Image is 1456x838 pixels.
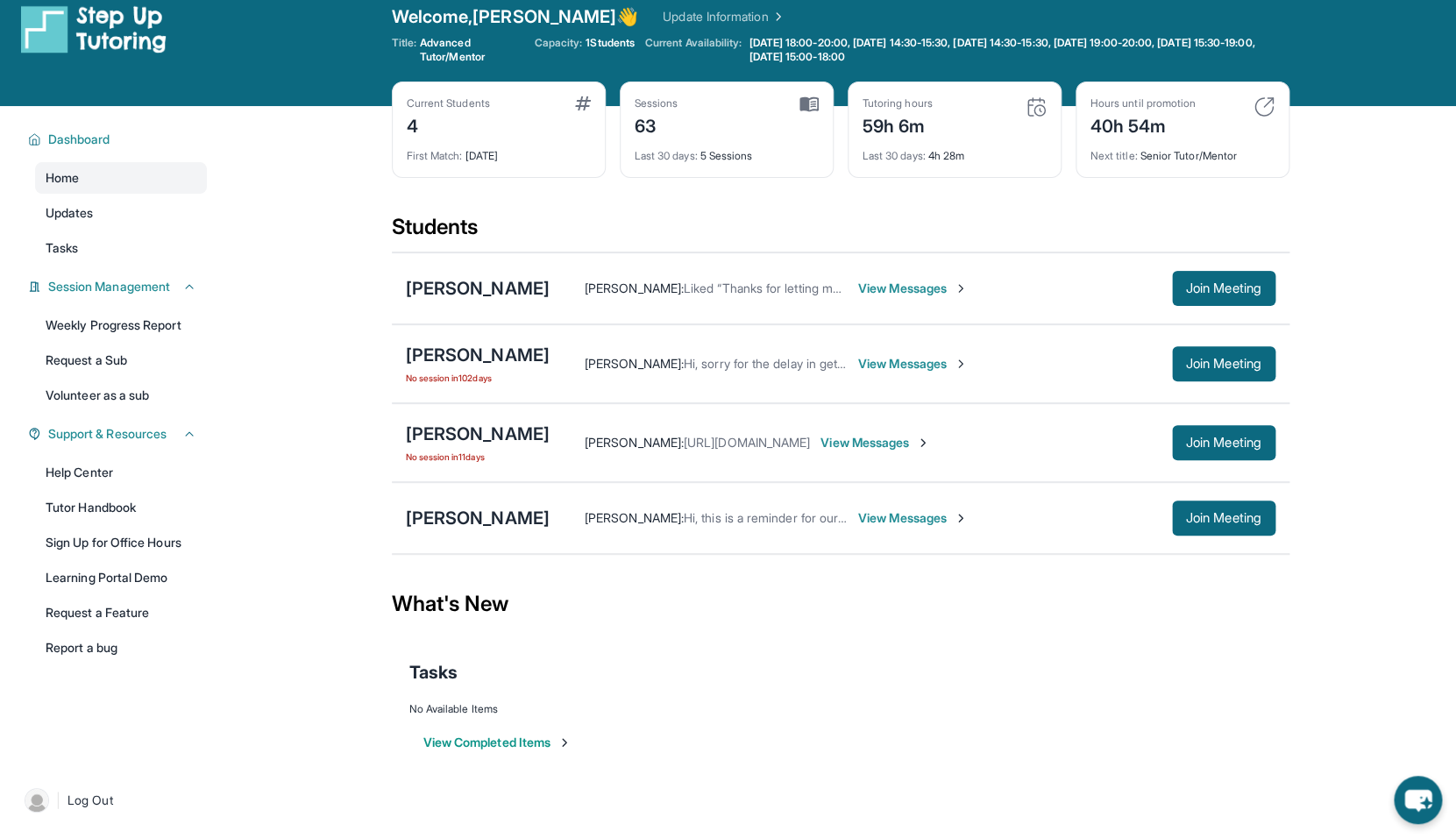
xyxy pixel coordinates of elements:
a: Request a Sub [35,344,207,376]
span: Liked “Thanks for letting me know! We were able to fix the issue” [684,281,1045,295]
a: Updates [35,197,207,229]
span: No session in 102 days [406,371,550,385]
div: 59h 6m [863,110,933,138]
span: [PERSON_NAME] : [585,435,684,450]
div: [DATE] [407,138,591,163]
img: Chevron-Right [954,511,968,525]
div: What's New [392,565,1289,643]
div: 63 [635,110,678,138]
a: [DATE] 18:00-20:00, [DATE] 14:30-15:30, [DATE] 14:30-15:30, [DATE] 19:00-20:00, [DATE] 15:30-19:0... [745,36,1289,64]
img: Chevron-Right [916,436,930,450]
span: [PERSON_NAME] : [585,510,684,525]
span: Last 30 days : [635,149,698,162]
span: Welcome, [PERSON_NAME] 👋 [392,4,639,29]
a: Learning Portal Demo [35,562,207,593]
span: Support & Resources [48,425,167,443]
span: Join Meeting [1186,513,1261,523]
a: Weekly Progress Report [35,309,207,341]
span: Current Availability: [645,36,742,64]
a: Tasks [35,232,207,264]
button: Join Meeting [1172,425,1275,460]
span: Updates [46,204,94,222]
span: Next title : [1090,149,1138,162]
span: View Messages [858,280,968,297]
span: Join Meeting [1186,283,1261,294]
button: Dashboard [41,131,196,148]
span: Title: [392,36,416,64]
a: Volunteer as a sub [35,380,207,411]
span: Hi, this is a reminder for our session in fifteen minutes! The login info is the same as last time. [684,510,1202,525]
div: 4 [407,110,490,138]
a: |Log Out [18,781,207,820]
img: Chevron-Right [954,357,968,371]
img: card [1026,96,1047,117]
a: Home [35,162,207,194]
img: Chevron-Right [954,281,968,295]
div: [PERSON_NAME] [406,343,550,367]
span: [URL][DOMAIN_NAME] [684,435,810,450]
span: Join Meeting [1186,437,1261,448]
button: Join Meeting [1172,501,1275,536]
div: [PERSON_NAME] [406,422,550,446]
a: Request a Feature [35,597,207,628]
a: Update Information [663,8,785,25]
div: Students [392,213,1289,252]
div: [PERSON_NAME] [406,276,550,301]
button: View Completed Items [423,734,572,751]
div: Senior Tutor/Mentor [1090,138,1275,163]
span: Last 30 days : [863,149,926,162]
span: Tasks [409,660,458,685]
img: user-img [25,788,49,813]
div: Sessions [635,96,678,110]
span: [PERSON_NAME] : [585,356,684,371]
a: Help Center [35,457,207,488]
span: Home [46,169,79,187]
span: Tasks [46,239,78,257]
span: 1 Students [586,36,635,50]
img: card [1254,96,1275,117]
div: Hours until promotion [1090,96,1196,110]
span: Dashboard [48,131,110,148]
button: Support & Resources [41,425,196,443]
span: No session in 11 days [406,450,550,464]
span: View Messages [858,509,968,527]
div: Tutoring hours [863,96,933,110]
span: [DATE] 18:00-20:00, [DATE] 14:30-15:30, [DATE] 14:30-15:30, [DATE] 19:00-20:00, [DATE] 15:30-19:0... [749,36,1285,64]
div: 40h 54m [1090,110,1196,138]
span: Capacity: [535,36,583,50]
span: View Messages [858,355,968,373]
div: [PERSON_NAME] [406,506,550,530]
span: View Messages [820,434,930,451]
img: card [799,96,819,112]
span: First Match : [407,149,463,162]
span: Log Out [67,792,113,809]
span: | [56,790,60,811]
button: Session Management [41,278,196,295]
span: Advanced Tutor/Mentor [420,36,524,64]
img: card [575,96,591,110]
div: No Available Items [409,702,1272,716]
img: logo [21,4,167,53]
div: 5 Sessions [635,138,819,163]
span: [PERSON_NAME] : [585,281,684,295]
a: Report a bug [35,632,207,664]
div: 4h 28m [863,138,1047,163]
span: Join Meeting [1186,359,1261,369]
img: Chevron Right [768,8,785,25]
button: Join Meeting [1172,271,1275,306]
div: Current Students [407,96,490,110]
a: Tutor Handbook [35,492,207,523]
a: Sign Up for Office Hours [35,527,207,558]
span: Session Management [48,278,170,295]
button: chat-button [1394,776,1442,824]
button: Join Meeting [1172,346,1275,381]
